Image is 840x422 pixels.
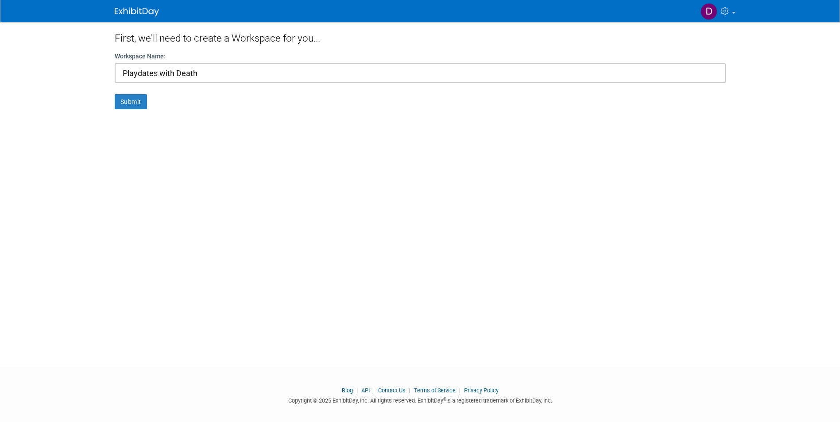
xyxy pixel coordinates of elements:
[115,52,166,61] label: Workspace Name:
[378,387,406,394] a: Contact Us
[464,387,499,394] a: Privacy Policy
[407,387,413,394] span: |
[342,387,353,394] a: Blog
[115,94,147,109] button: Submit
[443,397,446,402] sup: ®
[371,387,377,394] span: |
[354,387,360,394] span: |
[115,22,726,52] div: First, we'll need to create a Workspace for you...
[701,3,717,20] img: Dana Dillard
[457,387,463,394] span: |
[115,8,159,16] img: ExhibitDay
[115,63,726,83] input: Name of your organization
[414,387,456,394] a: Terms of Service
[361,387,370,394] a: API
